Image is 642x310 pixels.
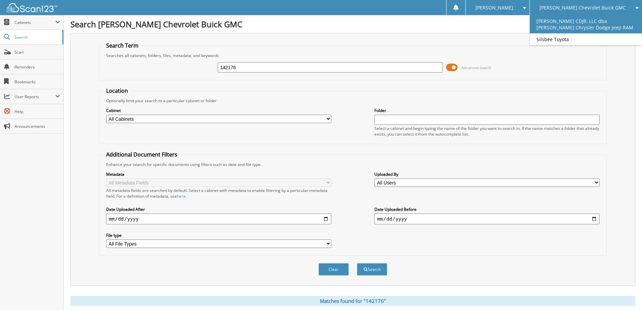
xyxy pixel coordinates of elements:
[7,3,57,12] img: scan123-logo-white.svg
[106,214,331,224] input: start
[106,206,331,212] label: Date Uploaded After
[14,109,60,114] span: Help
[70,19,635,30] h1: Search [PERSON_NAME] Chevrolet Buick GMC
[14,20,55,25] span: Cabinets
[106,232,331,238] label: File type
[103,162,603,167] div: Enhance your search for specific documents using filters such as date and file type.
[461,65,491,70] span: Advanced Search
[103,53,603,58] div: Searches all cabinets, folders, files, metadata, and keywords
[14,79,60,85] span: Bookmarks
[103,42,142,49] legend: Search Term
[14,64,60,70] span: Reminders
[357,263,387,276] button: Search
[14,94,55,100] span: User Reports
[608,278,642,310] iframe: Chat Widget
[374,214,600,224] input: end
[106,188,331,199] div: All metadata fields are searched by default. Select a cabinet with metadata to enable filtering b...
[476,6,513,10] span: [PERSON_NAME]
[374,108,600,113] label: Folder
[177,193,186,199] a: here
[106,108,331,113] label: Cabinet
[374,125,600,137] div: Select a cabinet and begin typing the name of the folder you want to search in. If the name match...
[374,206,600,212] label: Date Uploaded Before
[14,49,60,55] span: Scan
[374,171,600,177] label: Uploaded By
[70,296,635,306] div: Matches found for "142176"
[530,15,642,33] a: [PERSON_NAME] CDJR, LLC dba [PERSON_NAME] Chrysler Dodge Jeep RAM
[103,151,181,158] legend: Additional Document Filters
[318,263,349,276] button: Clear
[14,34,59,40] span: Search
[106,171,331,177] label: Metadata
[14,123,60,129] span: Announcements
[540,6,626,10] span: [PERSON_NAME] Chevrolet Buick GMC
[103,98,603,104] div: Optionally limit your search to a particular cabinet or folder
[103,87,131,94] legend: Location
[530,33,642,45] a: Silsbee Toyota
